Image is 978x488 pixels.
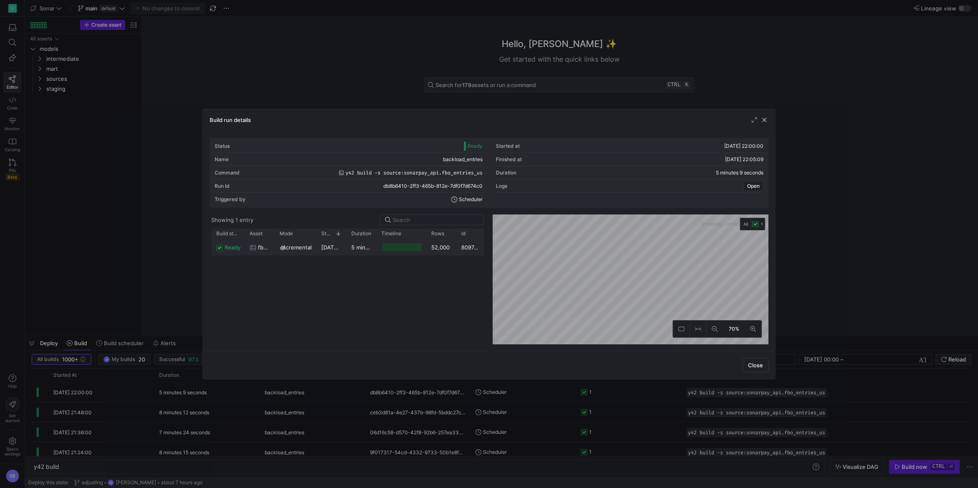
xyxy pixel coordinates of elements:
[258,239,270,256] span: fbo_entries_us
[496,157,522,162] div: Finished at
[215,143,230,149] div: Status
[496,143,520,149] div: Started at
[215,183,230,189] div: Run Id
[443,157,483,162] span: backload_entries
[725,156,763,162] span: [DATE] 22:05:09
[701,221,740,227] span: Showing 1 node
[211,217,253,223] div: Showing 1 entry
[393,217,478,223] input: Search
[351,231,371,237] span: Duration
[743,221,748,227] span: All
[727,324,741,334] span: 70%
[250,231,263,237] span: Asset
[215,197,245,202] div: Triggered by
[351,244,406,251] y42-duration: 5 minutes 4 seconds
[456,239,485,255] div: 8097d74a-4ba4-4ea8-975e-f4d875ae30de
[210,117,251,123] h3: Build run details
[496,183,507,189] div: Logs
[431,231,444,237] span: Rows
[459,197,483,202] span: Scheduler
[381,231,401,237] span: Timeline
[321,231,332,237] span: Started at
[280,231,293,237] span: Mode
[747,183,760,189] span: Open
[215,157,229,162] div: Name
[225,239,240,256] span: ready
[761,222,763,227] span: 1
[743,181,763,191] button: Open
[321,244,364,251] span: [DATE] 22:00:04
[215,170,240,176] div: Command
[748,362,763,368] span: Close
[426,239,456,255] div: 52,000
[496,170,516,176] div: Duration
[468,143,483,149] span: Ready
[723,321,745,337] button: 70%
[345,170,483,176] span: y42 build -s source:sonarpay_api.fbo_entries_us
[461,231,465,237] span: Id
[716,170,763,176] y42-duration: 5 minutes 9 seconds
[383,183,483,189] span: db8b6410-2ff3-465b-812e-7df0f7d674c0
[743,358,768,372] button: Close
[281,239,312,256] span: incremental
[216,231,240,237] span: Build status
[724,143,763,149] span: [DATE] 22:00:00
